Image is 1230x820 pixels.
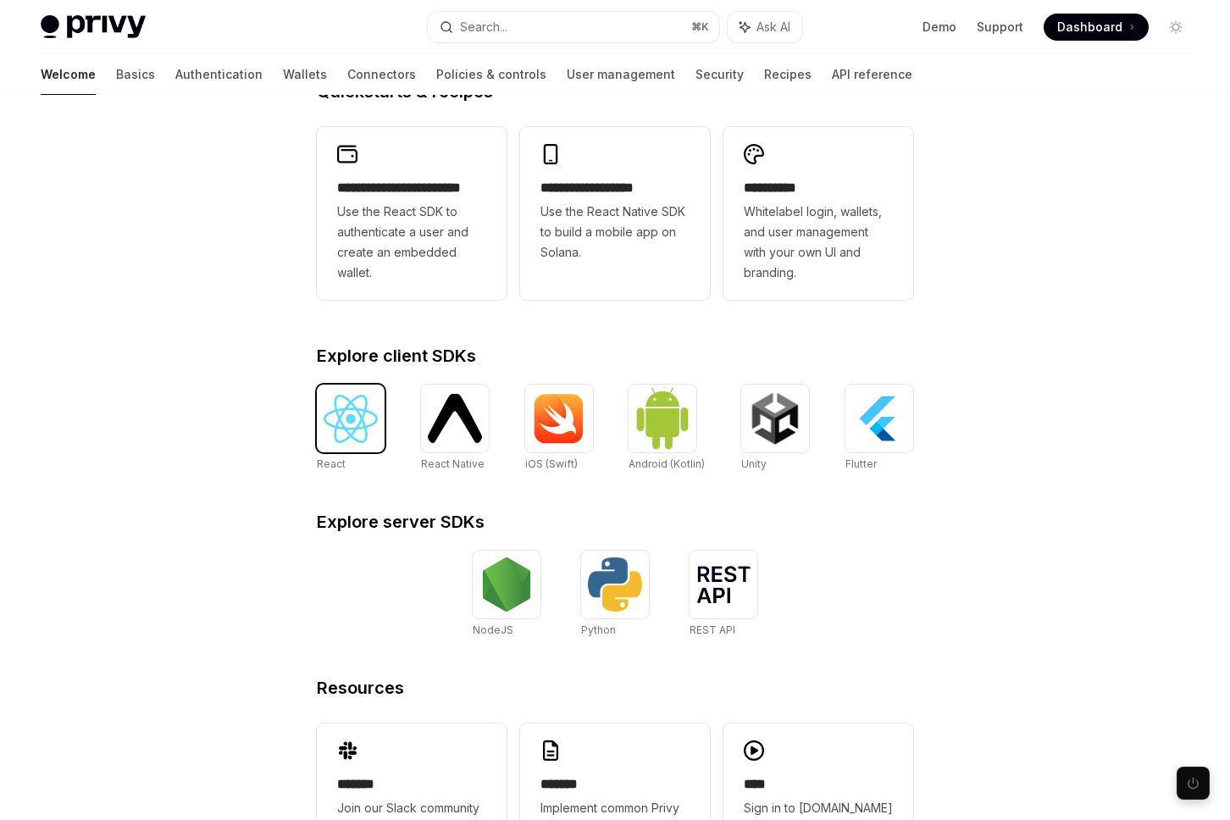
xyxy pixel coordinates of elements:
a: Recipes [764,54,812,95]
a: Wallets [283,54,327,95]
a: Authentication [175,54,263,95]
span: Use the React Native SDK to build a mobile app on Solana. [540,202,690,263]
span: NodeJS [473,623,513,636]
img: Android (Kotlin) [635,386,690,450]
span: Dashboard [1057,19,1122,36]
a: **** **** **** ***Use the React Native SDK to build a mobile app on Solana. [520,127,710,300]
span: React [317,457,346,470]
a: ReactReact [317,385,385,473]
a: Security [695,54,744,95]
img: React Native [428,394,482,442]
span: Resources [317,679,404,696]
span: Ask AI [756,19,790,36]
img: light logo [41,15,146,39]
img: Python [588,557,642,612]
img: NodeJS [479,557,534,612]
a: API reference [832,54,912,95]
a: Support [977,19,1023,36]
span: React Native [421,457,485,470]
a: PythonPython [581,551,649,639]
img: iOS (Swift) [532,393,586,444]
a: UnityUnity [741,385,809,473]
img: Unity [748,391,802,446]
a: iOS (Swift)iOS (Swift) [525,385,593,473]
span: REST API [690,623,735,636]
a: Welcome [41,54,96,95]
a: NodeJSNodeJS [473,551,540,639]
a: Connectors [347,54,416,95]
a: Demo [922,19,956,36]
div: Search... [460,17,507,37]
a: React NativeReact Native [421,385,489,473]
span: Flutter [845,457,877,470]
span: Explore server SDKs [317,513,485,530]
span: Unity [741,457,767,470]
a: Policies & controls [436,54,546,95]
span: iOS (Swift) [525,457,578,470]
button: Search...⌘K [428,12,718,42]
a: User management [567,54,675,95]
button: Toggle dark mode [1162,14,1189,41]
button: Ask AI [728,12,802,42]
a: REST APIREST API [690,551,757,639]
a: **** *****Whitelabel login, wallets, and user management with your own UI and branding. [723,127,913,300]
span: ⌘ K [691,20,709,34]
a: Android (Kotlin)Android (Kotlin) [629,385,705,473]
img: REST API [696,566,751,603]
img: React [324,395,378,443]
a: FlutterFlutter [845,385,913,473]
span: Use the React SDK to authenticate a user and create an embedded wallet. [337,202,486,283]
img: Flutter [852,391,906,446]
span: Whitelabel login, wallets, and user management with your own UI and branding. [744,202,893,283]
a: Basics [116,54,155,95]
span: Python [581,623,616,636]
span: Explore client SDKs [317,347,476,364]
span: Quickstarts & recipes [317,83,493,100]
a: Dashboard [1044,14,1149,41]
span: Android (Kotlin) [629,457,705,470]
